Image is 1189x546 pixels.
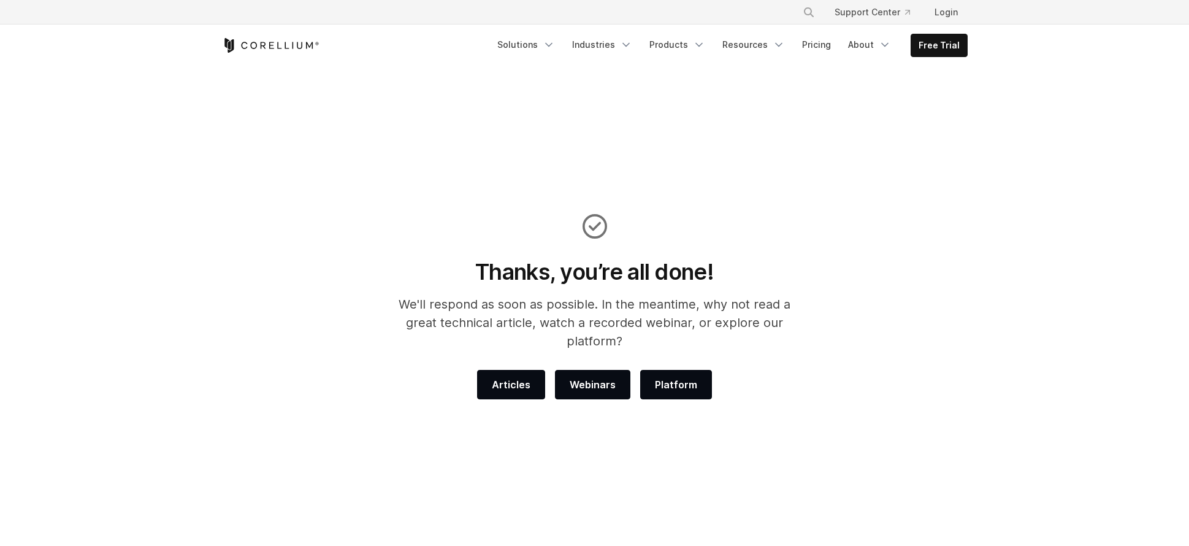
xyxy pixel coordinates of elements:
[490,34,968,57] div: Navigation Menu
[655,377,697,392] span: Platform
[825,1,920,23] a: Support Center
[925,1,968,23] a: Login
[492,377,530,392] span: Articles
[382,295,807,350] p: We'll respond as soon as possible. In the meantime, why not read a great technical article, watch...
[570,377,616,392] span: Webinars
[911,34,967,56] a: Free Trial
[798,1,820,23] button: Search
[490,34,562,56] a: Solutions
[555,370,630,399] a: Webinars
[642,34,713,56] a: Products
[640,370,712,399] a: Platform
[477,370,545,399] a: Articles
[788,1,968,23] div: Navigation Menu
[841,34,898,56] a: About
[382,258,807,285] h1: Thanks, you’re all done!
[222,38,319,53] a: Corellium Home
[565,34,640,56] a: Industries
[715,34,792,56] a: Resources
[795,34,838,56] a: Pricing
